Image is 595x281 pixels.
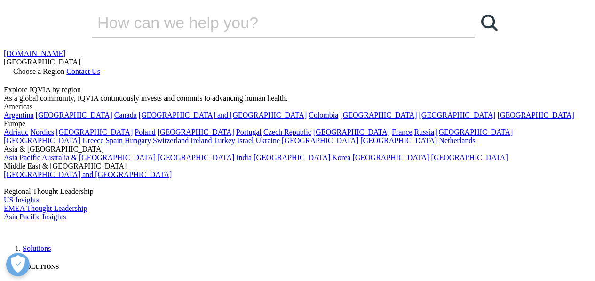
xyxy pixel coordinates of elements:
[282,136,358,145] a: [GEOGRAPHIC_DATA]
[6,253,30,276] button: Open Preferences
[309,111,338,119] a: Colombia
[254,153,330,161] a: [GEOGRAPHIC_DATA]
[42,153,156,161] a: Australia & [GEOGRAPHIC_DATA]
[4,128,28,136] a: Adriatic
[313,128,390,136] a: [GEOGRAPHIC_DATA]
[66,67,100,75] a: Contact Us
[82,136,103,145] a: Greece
[158,153,234,161] a: [GEOGRAPHIC_DATA]
[475,8,503,37] a: Search
[332,153,350,161] a: Korea
[4,162,591,170] div: Middle East & [GEOGRAPHIC_DATA]
[414,128,435,136] a: Russia
[4,196,39,204] a: US Insights
[214,136,235,145] a: Turkey
[4,111,34,119] a: Argentina
[419,111,496,119] a: [GEOGRAPHIC_DATA]
[92,8,448,37] input: Search
[436,128,513,136] a: [GEOGRAPHIC_DATA]
[4,153,40,161] a: Asia Pacific
[392,128,413,136] a: France
[4,103,591,111] div: Americas
[4,49,66,57] a: [DOMAIN_NAME]
[439,136,475,145] a: Netherlands
[263,128,311,136] a: Czech Republic
[431,153,508,161] a: [GEOGRAPHIC_DATA]
[352,153,429,161] a: [GEOGRAPHIC_DATA]
[36,111,112,119] a: [GEOGRAPHIC_DATA]
[340,111,417,119] a: [GEOGRAPHIC_DATA]
[125,136,151,145] a: Hungary
[4,221,79,235] img: IQVIA Healthcare Information Technology and Pharma Clinical Research Company
[4,145,591,153] div: Asia & [GEOGRAPHIC_DATA]
[4,120,591,128] div: Europe
[481,15,498,31] svg: Search
[236,153,252,161] a: India
[105,136,122,145] a: Spain
[256,136,280,145] a: Ukraine
[23,263,591,271] h5: SOLUTIONS
[4,86,591,94] div: Explore IQVIA by region
[56,128,133,136] a: [GEOGRAPHIC_DATA]
[4,94,591,103] div: As a global community, IQVIA continuously invests and commits to advancing human health.
[4,136,80,145] a: [GEOGRAPHIC_DATA]
[4,204,87,212] a: EMEA Thought Leadership
[4,213,66,221] a: Asia Pacific Insights
[360,136,437,145] a: [GEOGRAPHIC_DATA]
[135,128,155,136] a: Poland
[236,128,262,136] a: Portugal
[114,111,137,119] a: Canada
[190,136,212,145] a: Ireland
[153,136,189,145] a: Switzerland
[498,111,574,119] a: [GEOGRAPHIC_DATA]
[4,58,591,66] div: [GEOGRAPHIC_DATA]
[139,111,307,119] a: [GEOGRAPHIC_DATA] and [GEOGRAPHIC_DATA]
[13,67,64,75] span: Choose a Region
[30,128,54,136] a: Nordics
[158,128,234,136] a: [GEOGRAPHIC_DATA]
[23,244,51,252] a: Solutions
[4,187,591,196] div: Regional Thought Leadership
[4,170,172,178] a: [GEOGRAPHIC_DATA] and [GEOGRAPHIC_DATA]
[237,136,254,145] a: Israel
